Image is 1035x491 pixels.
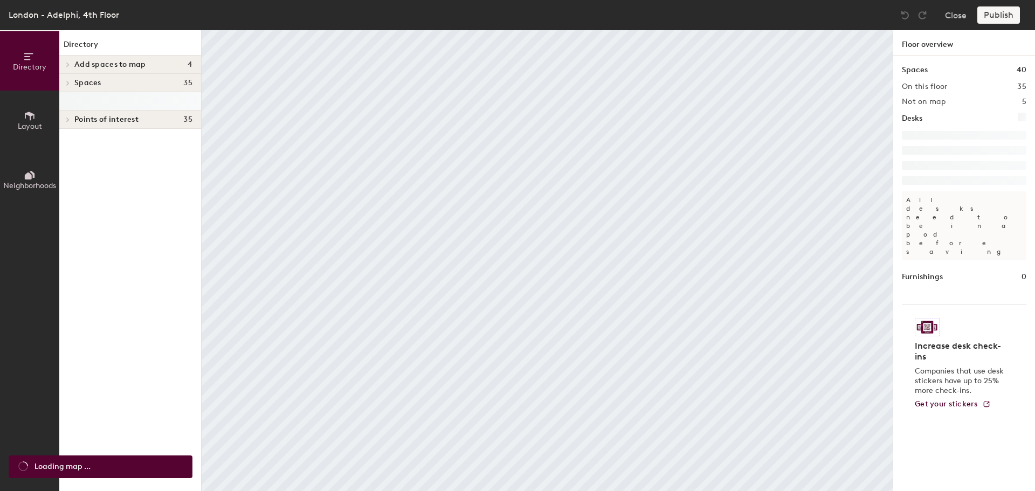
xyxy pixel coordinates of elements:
[13,63,46,72] span: Directory
[74,115,139,124] span: Points of interest
[74,79,101,87] span: Spaces
[902,82,948,91] h2: On this floor
[74,60,146,69] span: Add spaces to map
[915,399,978,409] span: Get your stickers
[915,318,940,336] img: Sticker logo
[202,30,893,491] canvas: Map
[183,115,192,124] span: 35
[900,10,910,20] img: Undo
[915,400,991,409] a: Get your stickers
[902,98,946,106] h2: Not on map
[915,366,1007,396] p: Companies that use desk stickers have up to 25% more check-ins.
[915,341,1007,362] h4: Increase desk check-ins
[1017,82,1026,91] h2: 35
[902,64,928,76] h1: Spaces
[1017,64,1026,76] h1: 40
[59,39,201,56] h1: Directory
[945,6,967,24] button: Close
[9,8,119,22] div: London - Adelphi, 4th Floor
[1022,98,1026,106] h2: 5
[893,30,1035,56] h1: Floor overview
[188,60,192,69] span: 4
[1022,271,1026,283] h1: 0
[902,271,943,283] h1: Furnishings
[3,181,56,190] span: Neighborhoods
[902,191,1026,260] p: All desks need to be in a pod before saving
[902,113,922,125] h1: Desks
[34,461,91,473] span: Loading map ...
[18,122,42,131] span: Layout
[917,10,928,20] img: Redo
[183,79,192,87] span: 35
